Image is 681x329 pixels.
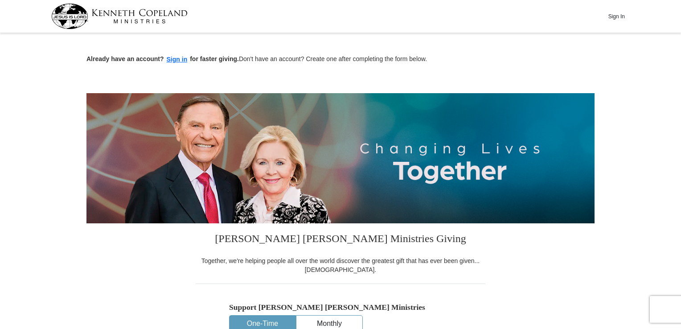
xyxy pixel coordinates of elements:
div: Together, we're helping people all over the world discover the greatest gift that has ever been g... [196,256,485,274]
button: Sign in [164,54,190,65]
h5: Support [PERSON_NAME] [PERSON_NAME] Ministries [229,303,452,312]
strong: Already have an account? for faster giving. [86,55,239,62]
img: kcm-header-logo.svg [51,4,188,29]
h3: [PERSON_NAME] [PERSON_NAME] Ministries Giving [196,223,485,256]
button: Sign In [603,9,630,23]
p: Don't have an account? Create one after completing the form below. [86,54,595,65]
